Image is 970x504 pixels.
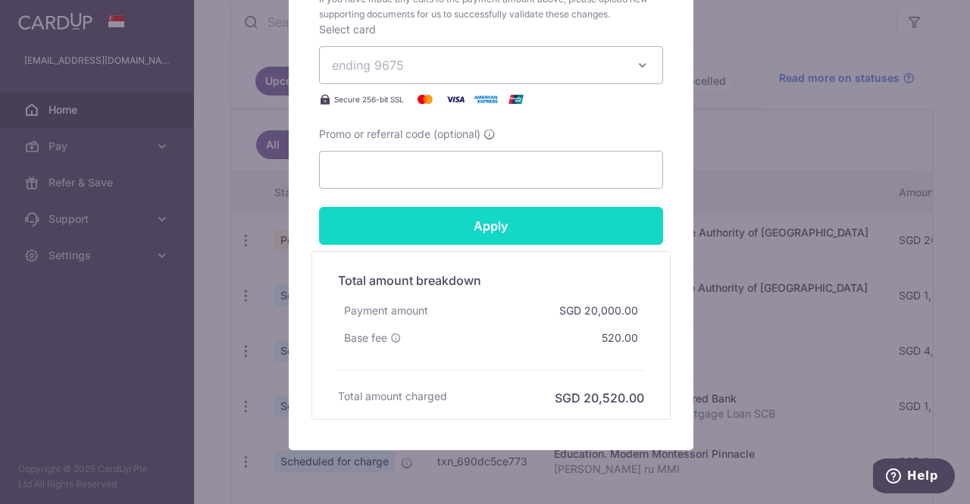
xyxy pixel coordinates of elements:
span: Secure 256-bit SSL [334,93,404,105]
img: Visa [440,90,471,108]
h5: Total amount breakdown [338,271,644,290]
img: Mastercard [410,90,440,108]
label: Select card [319,22,376,37]
span: ending 9675 [332,58,404,73]
img: American Express [471,90,501,108]
span: Promo or referral code (optional) [319,127,480,142]
img: UnionPay [501,90,531,108]
span: Base fee [344,330,387,346]
button: ending 9675 [319,46,663,84]
h6: Total amount charged [338,389,447,404]
div: Payment amount [338,297,434,324]
div: 520.00 [596,324,644,352]
iframe: Opens a widget where you can find more information [873,459,955,496]
h6: SGD 20,520.00 [555,389,644,407]
div: SGD 20,000.00 [553,297,644,324]
input: Apply [319,207,663,245]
